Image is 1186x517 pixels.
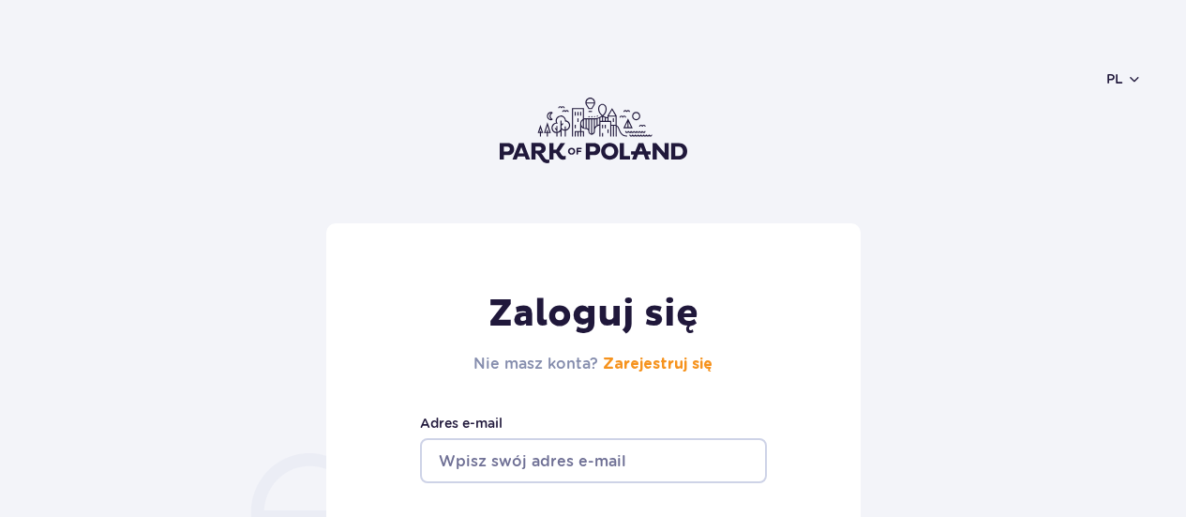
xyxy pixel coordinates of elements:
[473,353,713,375] h2: Nie masz konta?
[500,98,687,163] img: Park of Poland logo
[1106,69,1142,88] button: pl
[473,291,713,338] h1: Zaloguj się
[603,357,713,372] a: Zarejestruj się
[420,438,767,483] input: Wpisz swój adres e-mail
[420,413,767,433] label: Adres e-mail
